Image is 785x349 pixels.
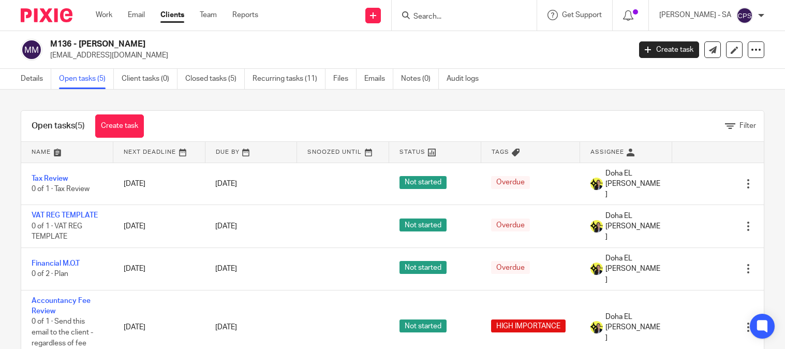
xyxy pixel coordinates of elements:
a: Open tasks (5) [59,69,114,89]
span: Get Support [562,11,602,19]
span: Not started [399,219,447,231]
p: [PERSON_NAME] - SA [659,10,731,20]
span: HIGH IMPORTANCE [491,319,566,332]
img: Doha-Starbridge.jpg [590,321,603,333]
td: [DATE] [113,248,205,290]
span: Overdue [491,219,530,231]
span: Overdue [491,176,530,189]
span: Not started [399,261,447,274]
span: 0 of 1 · Tax Review [32,185,90,193]
a: Recurring tasks (11) [253,69,325,89]
input: Search [412,12,506,22]
span: [DATE] [215,324,237,331]
span: Snoozed Until [307,149,362,155]
span: Tags [492,149,509,155]
span: 0 of 1 · VAT REG TEMPLATE [32,223,82,241]
a: Financial M.O.T [32,260,80,267]
a: Reports [232,10,258,20]
span: 0 of 2 · Plan [32,271,68,278]
h1: Open tasks [32,121,85,132]
a: Tax Review [32,175,68,182]
a: Team [200,10,217,20]
span: Doha EL [PERSON_NAME] [605,211,662,242]
a: VAT REG TEMPLATE [32,212,98,219]
img: Doha-Starbridge.jpg [590,220,603,232]
a: Accountancy Fee Review [32,297,91,315]
a: Work [96,10,112,20]
span: Status [399,149,425,155]
td: [DATE] [113,205,205,248]
span: (5) [75,122,85,130]
span: [DATE] [215,180,237,187]
h2: M136 - [PERSON_NAME] [50,39,509,50]
a: Details [21,69,51,89]
img: svg%3E [736,7,753,24]
a: Files [333,69,357,89]
img: Doha-Starbridge.jpg [590,178,603,190]
span: Doha EL [PERSON_NAME] [605,253,662,285]
span: Not started [399,176,447,189]
p: [EMAIL_ADDRESS][DOMAIN_NAME] [50,50,624,61]
span: Not started [399,319,447,332]
img: Pixie [21,8,72,22]
span: [DATE] [215,223,237,230]
a: Email [128,10,145,20]
a: Closed tasks (5) [185,69,245,89]
img: Doha-Starbridge.jpg [590,263,603,275]
span: Doha EL [PERSON_NAME] [605,312,662,343]
span: Doha EL [PERSON_NAME] [605,168,662,200]
a: Create task [639,41,699,58]
span: Overdue [491,261,530,274]
img: svg%3E [21,39,42,61]
a: Client tasks (0) [122,69,177,89]
a: Audit logs [447,69,486,89]
a: Notes (0) [401,69,439,89]
a: Clients [160,10,184,20]
span: [DATE] [215,265,237,272]
a: Create task [95,114,144,138]
a: Emails [364,69,393,89]
span: Filter [739,122,756,129]
td: [DATE] [113,163,205,205]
